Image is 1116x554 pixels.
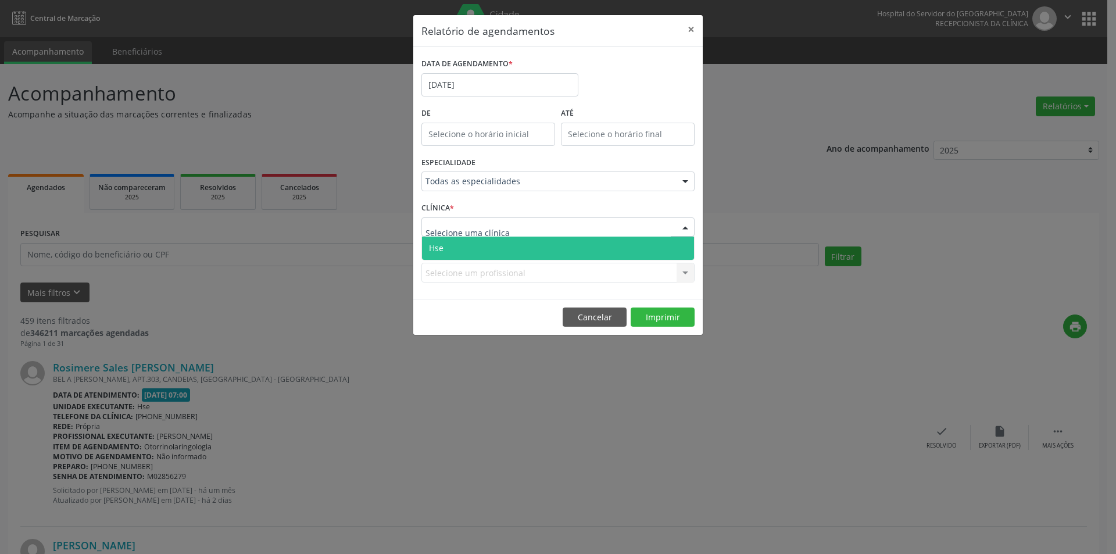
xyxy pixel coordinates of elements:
[425,176,671,187] span: Todas as especialidades
[421,73,578,96] input: Selecione uma data ou intervalo
[421,123,555,146] input: Selecione o horário inicial
[421,199,454,217] label: CLÍNICA
[561,123,695,146] input: Selecione o horário final
[421,105,555,123] label: De
[425,221,671,245] input: Selecione uma clínica
[429,242,443,253] span: Hse
[421,154,475,172] label: ESPECIALIDADE
[421,23,555,38] h5: Relatório de agendamentos
[563,308,627,327] button: Cancelar
[631,308,695,327] button: Imprimir
[679,15,703,44] button: Close
[421,55,513,73] label: DATA DE AGENDAMENTO
[561,105,695,123] label: ATÉ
